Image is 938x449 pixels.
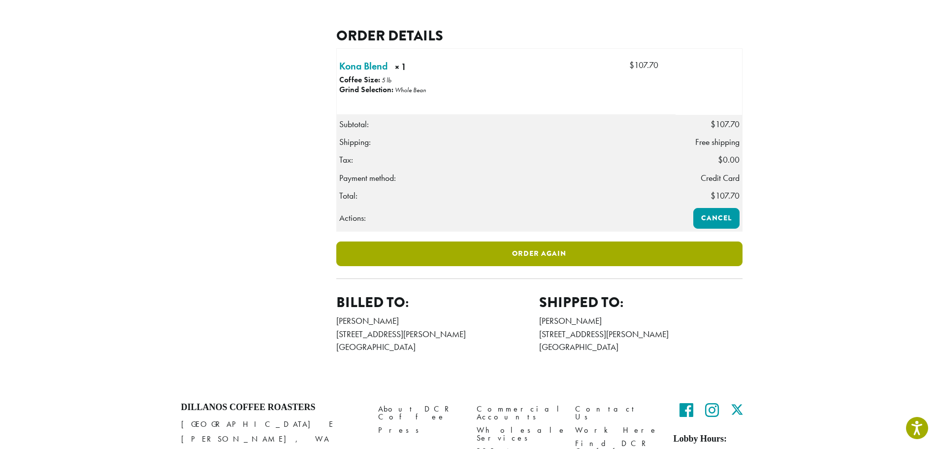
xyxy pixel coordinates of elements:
span: $ [718,154,723,165]
h2: Shipped to: [539,294,743,311]
address: [PERSON_NAME] [STREET_ADDRESS][PERSON_NAME] [GEOGRAPHIC_DATA] [539,314,743,353]
td: Credit Card [676,169,742,187]
a: Cancel order 323950 [693,208,740,229]
h4: Dillanos Coffee Roasters [181,402,363,413]
a: Kona Blend [339,59,388,73]
a: Wholesale Services [477,424,560,445]
th: Shipping: [336,133,676,151]
a: About DCR Coffee [378,402,462,423]
td: Free shipping [676,133,742,151]
span: $ [711,119,715,130]
a: Commercial Accounts [477,402,560,423]
span: $ [629,60,634,70]
a: Press [378,424,462,437]
th: Subtotal: [336,115,676,133]
th: Actions: [336,205,676,231]
th: Tax: [336,151,676,169]
a: Contact Us [575,402,659,423]
address: [PERSON_NAME] [STREET_ADDRESS][PERSON_NAME] [GEOGRAPHIC_DATA] [336,314,540,353]
strong: Coffee Size: [339,74,380,85]
span: 107.70 [711,119,740,130]
h2: Billed to: [336,294,540,311]
p: 5 lb [382,76,391,84]
a: Order again [336,242,743,266]
th: Payment method: [336,169,676,187]
p: Whole Bean [395,86,426,94]
span: $ [711,190,715,201]
strong: Grind Selection: [339,84,393,95]
bdi: 107.70 [629,60,658,70]
strong: × 1 [395,61,441,76]
h2: Order details [336,27,743,44]
h5: Lobby Hours: [674,434,757,445]
a: Work Here [575,424,659,437]
span: 107.70 [711,190,740,201]
th: Total: [336,187,676,205]
span: 0.00 [718,154,740,165]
